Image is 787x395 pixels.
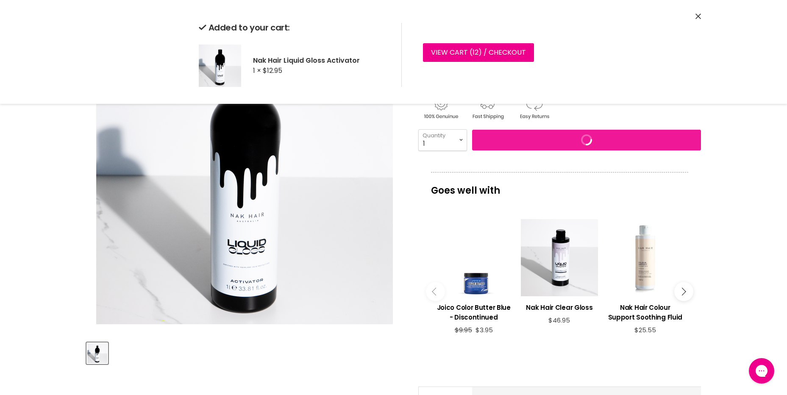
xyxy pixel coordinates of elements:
h2: Nak Hair Liquid Gloss Activator [253,56,388,65]
h3: Nak Hair Colour Support Soothing Fluid [606,303,684,322]
img: returns.gif [512,95,556,121]
img: Nak Hair Liquid Gloss Activator [87,343,107,363]
iframe: Gorgias live chat messenger [745,355,779,387]
h2: Added to your cart: [199,23,388,33]
h3: Joico Color Butter Blue - Discontinued [435,303,512,322]
a: View product:Nak Hair Colour Support Soothing Fluid [606,296,684,326]
span: $12.95 [263,66,282,75]
img: Nak Hair Liquid Gloss Activator [199,45,241,87]
span: $9.95 [455,325,472,334]
a: View cart (12) / Checkout [423,43,534,62]
span: $3.95 [476,325,493,334]
div: Nak Hair Liquid Gloss Activator image. Click or Scroll to Zoom. [86,18,403,334]
img: shipping.gif [465,95,510,121]
select: Quantity [418,129,467,150]
div: Product thumbnails [85,340,404,364]
a: View product:Joico Color Butter Blue - Discontinued [435,296,512,326]
button: Close [695,12,701,21]
span: 1 × [253,66,261,75]
span: $25.55 [634,325,656,334]
img: genuine.gif [418,95,463,121]
p: Goes well with [431,172,688,200]
button: Nak Hair Liquid Gloss Activator [86,342,108,364]
span: 12 [473,47,478,57]
h3: Nak Hair Clear Gloss [521,303,598,312]
a: View product:Nak Hair Clear Gloss [521,296,598,317]
span: $46.95 [548,316,570,325]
